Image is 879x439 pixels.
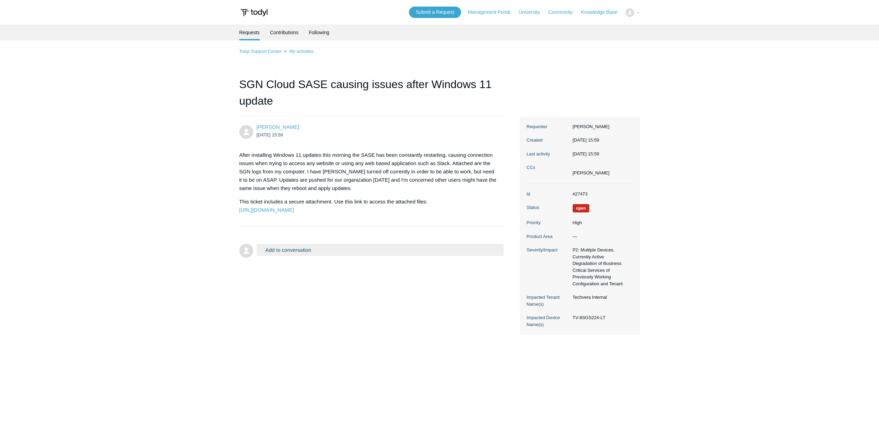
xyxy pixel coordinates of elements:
[409,7,461,18] a: Submit a Request
[527,164,569,171] dt: CCs
[527,137,569,144] dt: Created
[573,170,610,176] li: Leland Turnipseed
[569,314,633,321] dd: TV-8SGS224-LT
[270,25,299,40] a: Contributions
[527,294,569,307] dt: Impacted Tenant Name(s)
[573,204,590,212] span: We are working on a response for you
[257,124,299,130] span: Jared Browning
[239,198,497,214] p: This ticket includes a secure attachment. Use this link to access the attached files:
[527,123,569,130] dt: Requester
[573,137,599,143] time: 2025-08-15T15:59:23+00:00
[257,124,299,130] a: [PERSON_NAME]
[527,219,569,226] dt: Priority
[527,151,569,158] dt: Last activity
[257,132,283,137] time: 2025-08-15T15:59:23Z
[239,207,294,213] a: [URL][DOMAIN_NAME]
[468,9,517,16] a: Management Portal
[239,151,497,192] p: After installing Windows 11 updates this morning the SASE has been constantly restarting, causing...
[283,49,314,54] li: My activities
[581,9,624,16] a: Knowledge Base
[239,25,260,40] li: Requests
[569,233,633,240] dd: —
[569,123,633,130] dd: [PERSON_NAME]
[527,204,569,211] dt: Status
[239,76,504,116] h1: SGN Cloud SASE causing issues after Windows 11 update
[239,49,281,54] a: Todyl Support Center
[569,247,633,287] dd: P2: Multiple Devices, Currently Active Degradation of Business Critical Services of Previously Wo...
[527,314,569,328] dt: Impacted Device Name(s)
[257,244,504,256] button: Add to conversation
[527,233,569,240] dt: Product Area
[569,191,633,198] dd: #27473
[569,219,633,226] dd: High
[239,49,283,54] li: Todyl Support Center
[309,25,329,40] a: Following
[548,9,580,16] a: Community
[573,151,599,156] time: 2025-08-15T15:59:23+00:00
[569,294,633,301] dd: Techvera Internal
[527,247,569,254] dt: Severity/Impact
[239,6,269,19] img: Todyl Support Center Help Center home page
[289,49,314,54] a: My activities
[518,9,546,16] a: University
[527,191,569,198] dt: Id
